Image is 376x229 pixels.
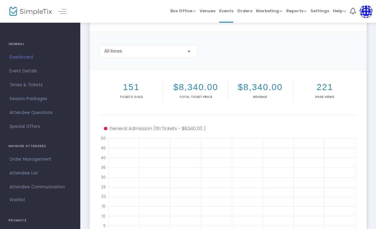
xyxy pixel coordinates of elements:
span: Venues [200,3,215,19]
h4: GENERAL [9,38,72,50]
span: Special Offers [9,123,71,131]
span: Marketing [256,8,282,14]
span: Dashboard [9,53,71,61]
span: Reports [286,8,307,14]
h2: $8,340.00 [165,82,227,93]
span: Attendee Questions [9,109,71,117]
text: 25 [101,184,106,189]
h2: 221 [294,82,356,93]
span: Events [219,3,233,19]
span: Season Packages [9,95,71,103]
p: Page Views [294,94,356,99]
span: All times [104,49,122,54]
h2: $8,340.00 [230,82,291,93]
text: 20 [101,194,106,199]
text: 45 [101,145,106,151]
text: 10 [102,213,105,219]
text: 30 [101,175,106,180]
text: 50 [101,135,106,141]
text: 15 [102,203,105,209]
span: Help [333,8,346,14]
text: 5 [103,223,106,228]
p: Revenue [230,94,291,99]
span: Orders [237,3,252,19]
span: Order Management [9,155,71,163]
text: 35 [101,165,106,170]
span: Event Details [9,67,71,75]
span: Attendee List [9,169,71,177]
span: Settings [310,3,329,19]
text: 40 [101,155,106,160]
p: Total Ticket Price [165,94,227,99]
h4: MANAGE ATTENDEES [9,140,72,152]
p: Tickets sold [100,94,162,99]
span: Attendee Communication [9,183,71,191]
h2: 151 [100,82,162,93]
h4: PROMOTE [9,214,72,227]
span: Times & Tickets [9,81,71,89]
span: Waitlist [9,197,25,203]
span: Box Office [170,8,196,14]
